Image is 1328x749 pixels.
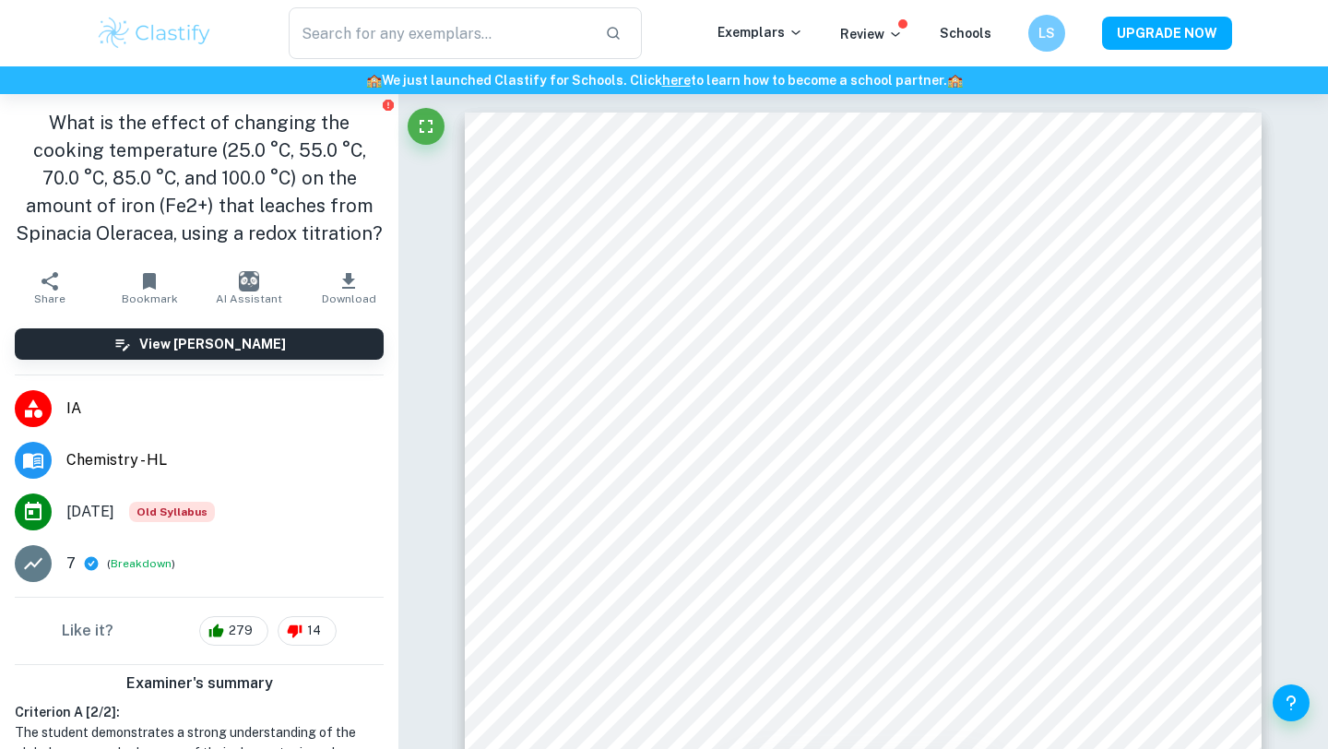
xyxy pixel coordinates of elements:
h6: Like it? [62,620,113,642]
button: Help and Feedback [1273,684,1310,721]
div: 279 [199,616,268,646]
span: Download [322,292,376,305]
span: 🏫 [947,73,963,88]
button: Bookmark [100,262,199,314]
div: Starting from the May 2025 session, the Chemistry IA requirements have changed. It's OK to refer ... [129,502,215,522]
div: 14 [278,616,337,646]
h6: Examiner's summary [7,672,391,695]
h6: LS [1037,23,1058,43]
button: Breakdown [111,555,172,572]
h6: Criterion A [ 2 / 2 ]: [15,702,384,722]
span: 14 [297,622,331,640]
span: Old Syllabus [129,502,215,522]
span: [DATE] [66,501,114,523]
h1: What is the effect of changing the cooking temperature (25.0 °C, 55.0 °C, 70.0 °C, 85.0 °C, and 1... [15,109,384,247]
button: Report issue [381,98,395,112]
span: Chemistry - HL [66,449,384,471]
span: AI Assistant [216,292,282,305]
button: Download [299,262,398,314]
p: Exemplars [717,22,803,42]
img: Clastify logo [96,15,213,52]
a: here [662,73,691,88]
a: Schools [940,26,991,41]
button: UPGRADE NOW [1102,17,1232,50]
span: 279 [219,622,263,640]
p: Review [840,24,903,44]
img: AI Assistant [239,271,259,291]
span: Share [34,292,65,305]
h6: We just launched Clastify for Schools. Click to learn how to become a school partner. [4,70,1324,90]
button: Fullscreen [408,108,445,145]
p: 7 [66,553,76,575]
span: IA [66,398,384,420]
h6: View [PERSON_NAME] [139,334,286,354]
button: LS [1028,15,1065,52]
button: AI Assistant [199,262,299,314]
button: View [PERSON_NAME] [15,328,384,360]
span: ( ) [107,555,175,573]
span: 🏫 [366,73,382,88]
input: Search for any exemplars... [289,7,590,59]
span: Bookmark [122,292,178,305]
